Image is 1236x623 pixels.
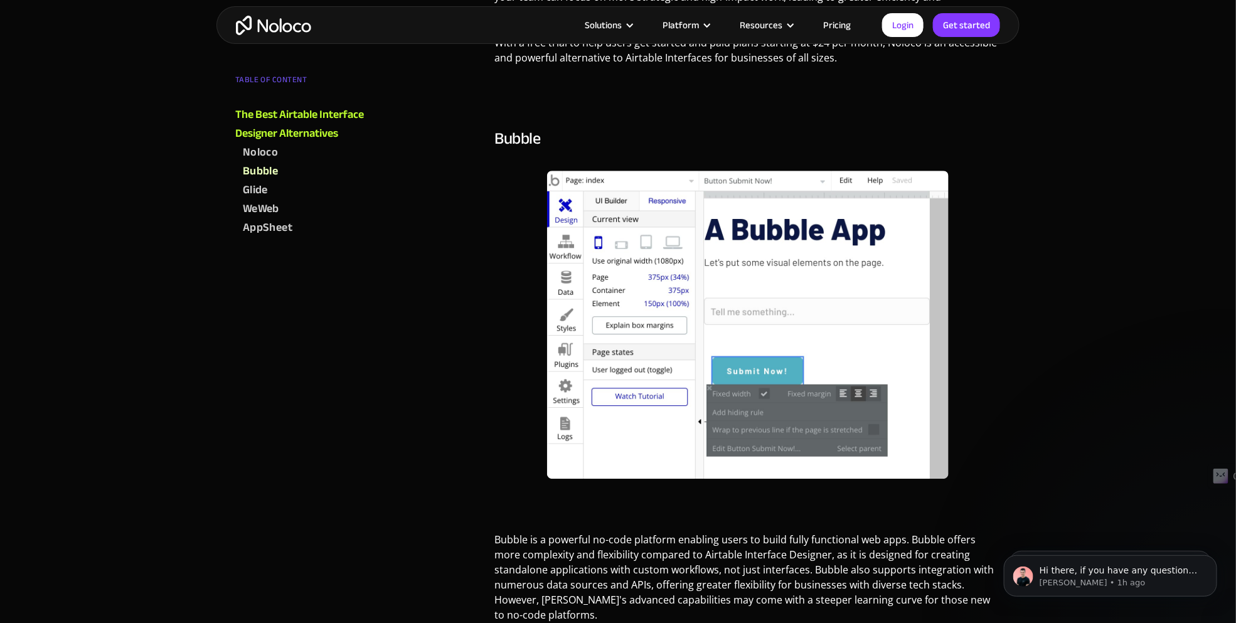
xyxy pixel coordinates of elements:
[235,70,387,95] div: TABLE OF CONTENT
[740,17,782,33] div: Resources
[243,143,278,162] div: Noloco‍
[243,162,387,181] a: Bubble
[663,17,699,33] div: Platform
[243,162,278,181] div: Bubble
[494,501,1001,526] p: ‍
[933,13,1000,37] a: Get started
[243,200,279,218] div: WeWeb
[882,13,924,37] a: Login
[243,218,387,237] a: AppSheet
[807,17,866,33] a: Pricing
[494,123,540,154] a: Bubble
[236,16,311,35] a: home
[569,17,647,33] div: Solutions
[585,17,622,33] div: Solutions
[243,143,387,162] a: Noloco‍
[985,529,1236,617] iframe: Intercom notifications message
[235,105,387,143] a: The Best Airtable Interface Designer Alternatives
[243,218,292,237] div: AppSheet
[494,81,1001,105] p: ‍
[243,181,268,200] div: Glide
[647,17,724,33] div: Platform
[724,17,807,33] div: Resources
[494,35,1001,75] p: With a free trial to help users get started and paid plans starting at $24 per month, Noloco is a...
[243,200,387,218] a: WeWeb
[243,181,387,200] a: Glide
